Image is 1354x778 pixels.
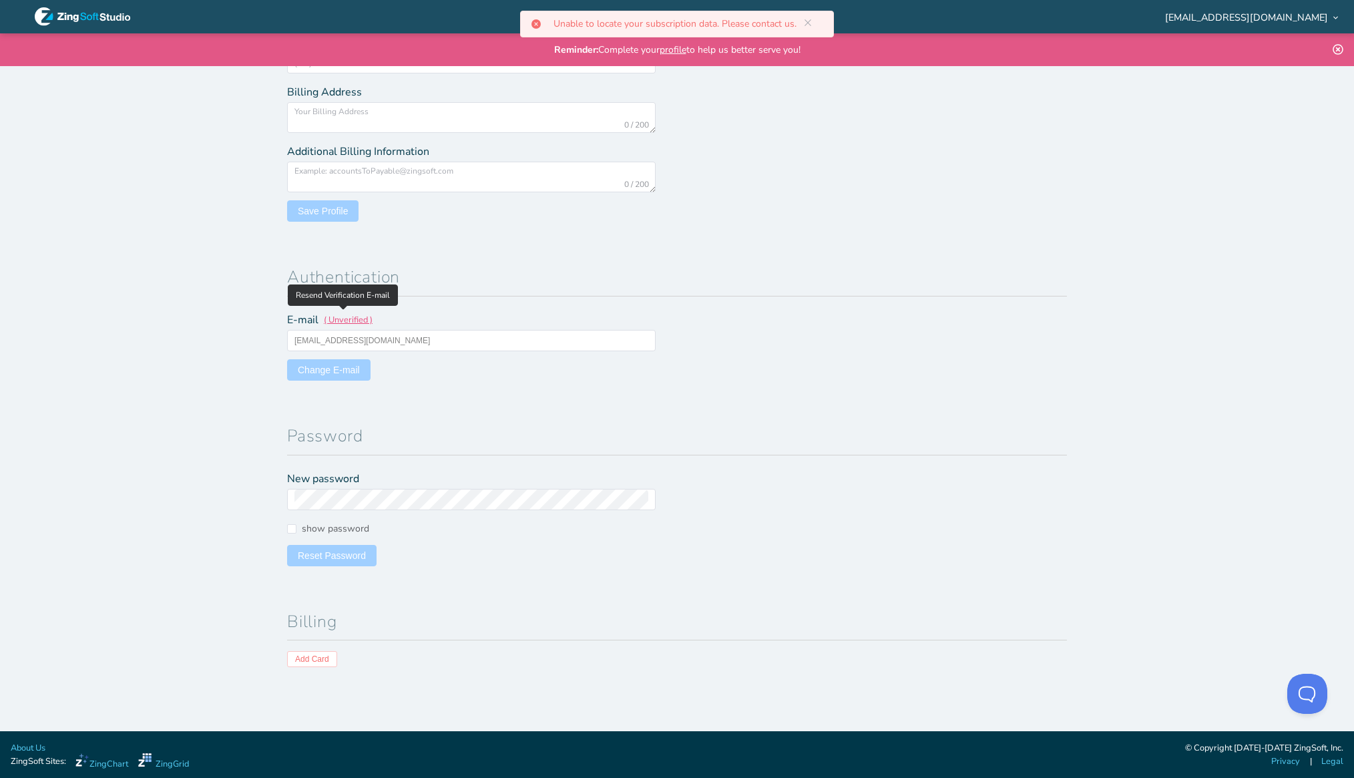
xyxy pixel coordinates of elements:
a: ZingChart [75,753,128,771]
p: Complete your to help us better serve you! [554,43,801,57]
span: Change E-mail [298,365,360,375]
h2: Billing [287,610,337,635]
span: ( Unverified ) [324,314,373,332]
a: Privacy [1271,755,1300,768]
span: Reset Password [298,551,366,560]
button: Add Card [287,651,337,667]
h2: Password [287,424,363,449]
span: Resend Verification E-mail [296,290,390,301]
strong: Reminder: [554,43,598,56]
label: Additional Billing Information [287,144,656,162]
label: New password [287,471,656,489]
label: E-mail [287,312,318,330]
span: 0 / 200 [624,180,649,189]
button: Save Profile [287,200,359,222]
a: About Us [11,742,45,755]
span: ZingSoft Sites: [11,755,66,768]
label: Billing Address [287,84,656,102]
span: [EMAIL_ADDRESS][DOMAIN_NAME] [1165,13,1328,22]
iframe: Help Scout Beacon - Open [1287,674,1327,714]
button: Reset Password [287,545,377,566]
button: Change E-mail [287,359,371,381]
span: 0 / 200 [624,120,649,130]
span: | [1310,755,1312,768]
div: [EMAIL_ADDRESS][DOMAIN_NAME] [1162,12,1338,21]
a: ZingGrid [138,753,189,771]
span: Save Profile [298,206,348,216]
span: show password [296,524,369,534]
span: Add Card [295,655,329,663]
h2: Authentication [287,265,400,290]
a: profile [660,43,686,56]
div: © Copyright [DATE]-[DATE] ZingSoft, Inc. [1185,742,1343,755]
a: Legal [1321,755,1343,768]
p: Unable to locate your subscription data. Please contact us. [553,19,807,29]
